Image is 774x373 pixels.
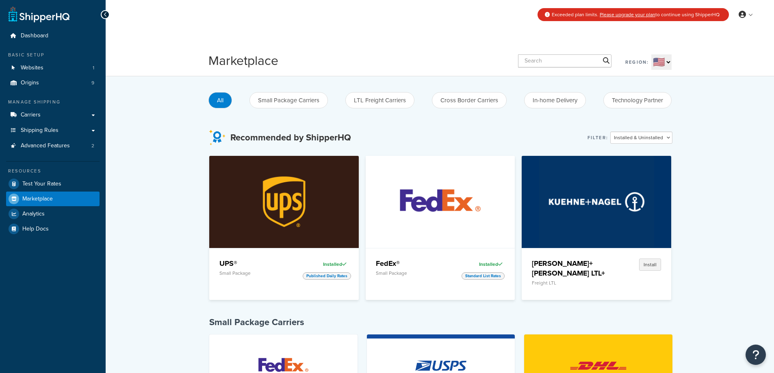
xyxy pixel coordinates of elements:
a: Origins9 [6,75,100,91]
label: Filter: [588,132,608,143]
span: Analytics [22,211,45,218]
button: Install [639,259,661,271]
a: UPS®UPS®Small PackageInstalledPublished Daily Rates [209,156,359,300]
li: Advanced Features [6,138,100,153]
a: Kuehne+Nagel LTL+[PERSON_NAME]+[PERSON_NAME] LTL+Freight LTLInstall [522,156,671,300]
input: Search [518,54,611,67]
span: Dashboard [21,32,48,39]
span: Marketplace [22,196,53,203]
button: Small Package Carriers [249,92,328,108]
span: Advanced Features [21,142,70,149]
span: Shipping Rules [21,127,59,134]
h4: FedEx® [376,259,453,268]
div: Manage Shipping [6,99,100,106]
div: Basic Setup [6,52,100,58]
span: Websites [21,65,43,71]
h1: Marketplace [208,52,278,70]
img: UPS® [227,156,342,248]
div: Resources [6,168,100,175]
a: Test Your Rates [6,177,100,191]
a: Websites1 [6,60,100,75]
p: Small Package [376,270,453,276]
span: 1 [93,65,94,71]
a: Marketplace [6,192,100,206]
a: Help Docs [6,222,100,236]
li: Origins [6,75,100,91]
label: Region: [625,56,649,68]
span: Standard List Rates [462,272,505,280]
span: Help Docs [22,226,49,233]
img: Kuehne+Nagel LTL+ [539,156,654,248]
a: Dashboard [6,28,100,43]
button: In-home Delivery [524,92,586,108]
h4: [PERSON_NAME]+[PERSON_NAME] LTL+ [532,259,609,278]
span: Carriers [21,112,41,119]
a: Advanced Features2 [6,138,100,153]
h4: UPS® [219,259,297,268]
span: Origins [21,80,39,86]
h4: Small Package Carriers [209,316,672,328]
span: Published Daily Rates [303,272,351,280]
span: Test Your Rates [22,181,61,188]
button: All [208,92,232,108]
div: Installed [303,259,349,270]
a: FedEx®FedEx®Small PackageInstalledStandard List Rates [366,156,515,300]
button: Technology Partner [603,92,672,108]
a: Carriers [6,108,100,123]
span: 2 [91,142,94,149]
div: Installed [459,259,505,270]
li: Websites [6,60,100,75]
a: Analytics [6,207,100,221]
p: Small Package [219,270,297,276]
button: Open Resource Center [746,345,766,365]
h3: Recommended by ShipperHQ [230,133,351,142]
span: Exceeded plan limits. to continue using ShipperHQ [552,11,720,18]
a: Shipping Rules [6,123,100,138]
span: 9 [91,80,94,86]
a: Please upgrade your plan [600,11,655,18]
img: FedEx® [383,156,498,248]
button: LTL Freight Carriers [345,92,414,108]
p: Freight LTL [532,280,609,286]
button: Cross Border Carriers [432,92,507,108]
